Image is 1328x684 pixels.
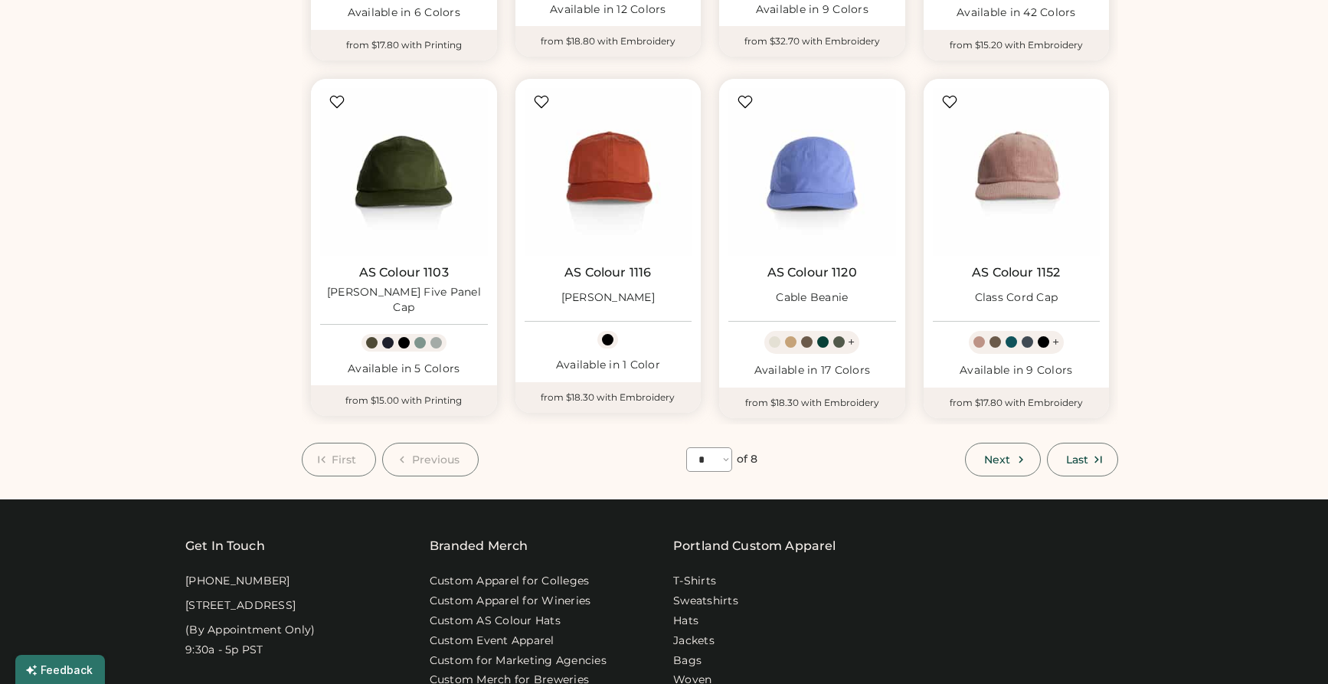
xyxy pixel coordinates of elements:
a: Custom Apparel for Colleges [430,574,590,589]
div: Get In Touch [185,537,265,555]
div: [PERSON_NAME] Five Panel Cap [320,285,488,316]
img: AS Colour 1120 Cable Beanie [728,88,896,256]
span: Previous [412,454,460,465]
div: Available in 9 Colors [933,363,1101,378]
div: 9:30a - 5p PST [185,643,263,658]
a: Hats [673,614,698,629]
div: from $18.30 with Embroidery [719,388,905,418]
div: Cable Beanie [776,290,848,306]
button: Next [965,443,1040,476]
img: AS Colour 1152 Class Cord Cap [933,88,1101,256]
span: First [332,454,357,465]
div: from $18.30 with Embroidery [515,382,702,413]
a: Custom Event Apparel [430,633,554,649]
div: Available in 12 Colors [525,2,692,18]
a: Custom AS Colour Hats [430,614,561,629]
a: Sweatshirts [673,594,738,609]
span: Last [1066,454,1088,465]
a: AS Colour 1120 [767,265,857,280]
div: Available in 6 Colors [320,5,488,21]
div: Available in 17 Colors [728,363,896,378]
div: [PHONE_NUMBER] [185,574,290,589]
img: AS Colour 1116 James Cap [525,88,692,256]
div: from $15.00 with Printing [311,385,497,416]
a: Jackets [673,633,715,649]
div: [STREET_ADDRESS] [185,598,296,614]
a: Bags [673,653,702,669]
div: Class Cord Cap [975,290,1058,306]
a: AS Colour 1116 [564,265,651,280]
button: Previous [382,443,479,476]
a: AS Colour 1103 [359,265,449,280]
a: Custom for Marketing Agencies [430,653,607,669]
div: Branded Merch [430,537,528,555]
img: AS Colour 1103 Finn Five Panel Cap [320,88,488,256]
div: [PERSON_NAME] [561,290,655,306]
a: T-Shirts [673,574,716,589]
div: from $17.80 with Embroidery [924,388,1110,418]
div: Available in 5 Colors [320,362,488,377]
a: Custom Apparel for Wineries [430,594,591,609]
div: from $17.80 with Printing [311,30,497,61]
a: Portland Custom Apparel [673,537,836,555]
div: of 8 [737,452,757,467]
div: from $32.70 with Embroidery [719,26,905,57]
div: Available in 42 Colors [933,5,1101,21]
div: Available in 1 Color [525,358,692,373]
button: First [302,443,376,476]
div: (By Appointment Only) [185,623,315,638]
div: + [848,334,855,351]
div: Available in 9 Colors [728,2,896,18]
div: from $15.20 with Embroidery [924,30,1110,61]
div: from $18.80 with Embroidery [515,26,702,57]
span: Next [984,454,1010,465]
a: AS Colour 1152 [972,265,1060,280]
button: Last [1047,443,1118,476]
div: + [1052,334,1059,351]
